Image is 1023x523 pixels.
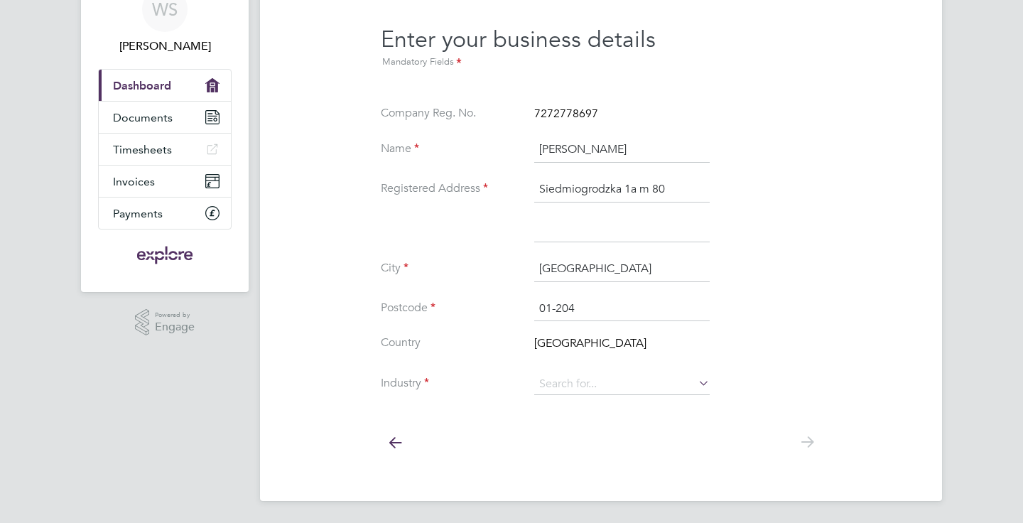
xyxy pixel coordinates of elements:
span: Documents [113,111,173,124]
a: Go to home page [98,244,232,266]
label: Registered Address [381,181,523,196]
label: Industry [381,376,523,391]
span: [GEOGRAPHIC_DATA] [534,337,646,351]
input: Search for... [534,374,710,395]
a: Invoices [99,166,231,197]
a: Timesheets [99,134,231,165]
a: Documents [99,102,231,133]
span: Invoices [113,175,155,188]
span: Dashboard [113,79,171,92]
a: Powered byEngage [135,309,195,336]
span: Engage [155,321,195,333]
span: Timesheets [113,143,172,156]
span: Payments [113,207,163,220]
span: Powered by [155,309,195,321]
label: Postcode [381,301,523,316]
a: Dashboard [99,70,231,101]
label: Company Reg. No. [381,106,523,121]
span: Witold Szejgis [98,38,232,55]
img: exploregroup-logo-retina.png [136,244,195,266]
a: Payments [99,198,231,229]
label: Country [381,335,523,350]
label: Name [381,141,523,156]
label: City [381,261,523,276]
span: 7272778697 [534,107,598,121]
div: Mandatory Fields [381,55,821,70]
